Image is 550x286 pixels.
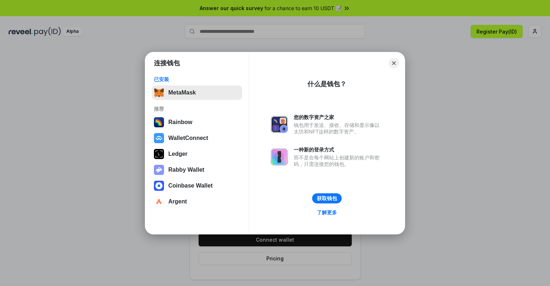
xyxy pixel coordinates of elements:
div: Rainbow [168,119,192,126]
div: 了解更多 [317,209,337,216]
button: Rabby Wallet [152,163,242,177]
img: svg+xml,%3Csvg%20width%3D%2228%22%20height%3D%2228%22%20viewBox%3D%220%200%2028%2028%22%20fill%3D... [154,197,164,207]
button: Argent [152,194,242,209]
button: MetaMask [152,85,242,100]
button: WalletConnect [152,131,242,145]
img: svg+xml,%3Csvg%20fill%3D%22none%22%20height%3D%2233%22%20viewBox%3D%220%200%2035%2033%22%20width%... [154,88,164,98]
div: 推荐 [154,106,240,112]
a: 了解更多 [312,208,341,217]
button: Ledger [152,147,242,161]
div: 而不是在每个网站上创建新的账户和密码，只需连接您的钱包。 [294,154,383,167]
div: Rabby Wallet [168,167,204,173]
div: Coinbase Wallet [168,182,213,189]
img: svg+xml,%3Csvg%20width%3D%2228%22%20height%3D%2228%22%20viewBox%3D%220%200%2028%2028%22%20fill%3D... [154,181,164,191]
div: Argent [168,198,187,205]
div: 钱包用于发送、接收、存储和显示像以太坊和NFT这样的数字资产。 [294,122,383,135]
img: svg+xml,%3Csvg%20xmlns%3D%22http%3A%2F%2Fwww.w3.org%2F2000%2Fsvg%22%20fill%3D%22none%22%20viewBox... [271,148,288,166]
div: 什么是钱包？ [307,80,346,88]
div: 一种新的登录方式 [294,146,383,153]
img: svg+xml,%3Csvg%20xmlns%3D%22http%3A%2F%2Fwww.w3.org%2F2000%2Fsvg%22%20fill%3D%22none%22%20viewBox... [271,116,288,133]
img: svg+xml,%3Csvg%20xmlns%3D%22http%3A%2F%2Fwww.w3.org%2F2000%2Fsvg%22%20width%3D%2228%22%20height%3... [154,149,164,159]
img: svg+xml,%3Csvg%20width%3D%22120%22%20height%3D%22120%22%20viewBox%3D%220%200%20120%20120%22%20fil... [154,117,164,127]
div: WalletConnect [168,135,208,141]
button: Close [389,58,399,68]
img: svg+xml,%3Csvg%20width%3D%2228%22%20height%3D%2228%22%20viewBox%3D%220%200%2028%2028%22%20fill%3D... [154,133,164,143]
h1: 连接钱包 [154,59,180,67]
div: Ledger [168,151,187,157]
button: 获取钱包 [312,193,342,203]
button: Coinbase Wallet [152,179,242,193]
div: MetaMask [168,89,196,96]
div: 您的数字资产之家 [294,114,383,120]
img: svg+xml,%3Csvg%20xmlns%3D%22http%3A%2F%2Fwww.w3.org%2F2000%2Fsvg%22%20fill%3D%22none%22%20viewBox... [154,165,164,175]
div: 已安装 [154,76,240,83]
div: 获取钱包 [317,195,337,202]
button: Rainbow [152,115,242,129]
